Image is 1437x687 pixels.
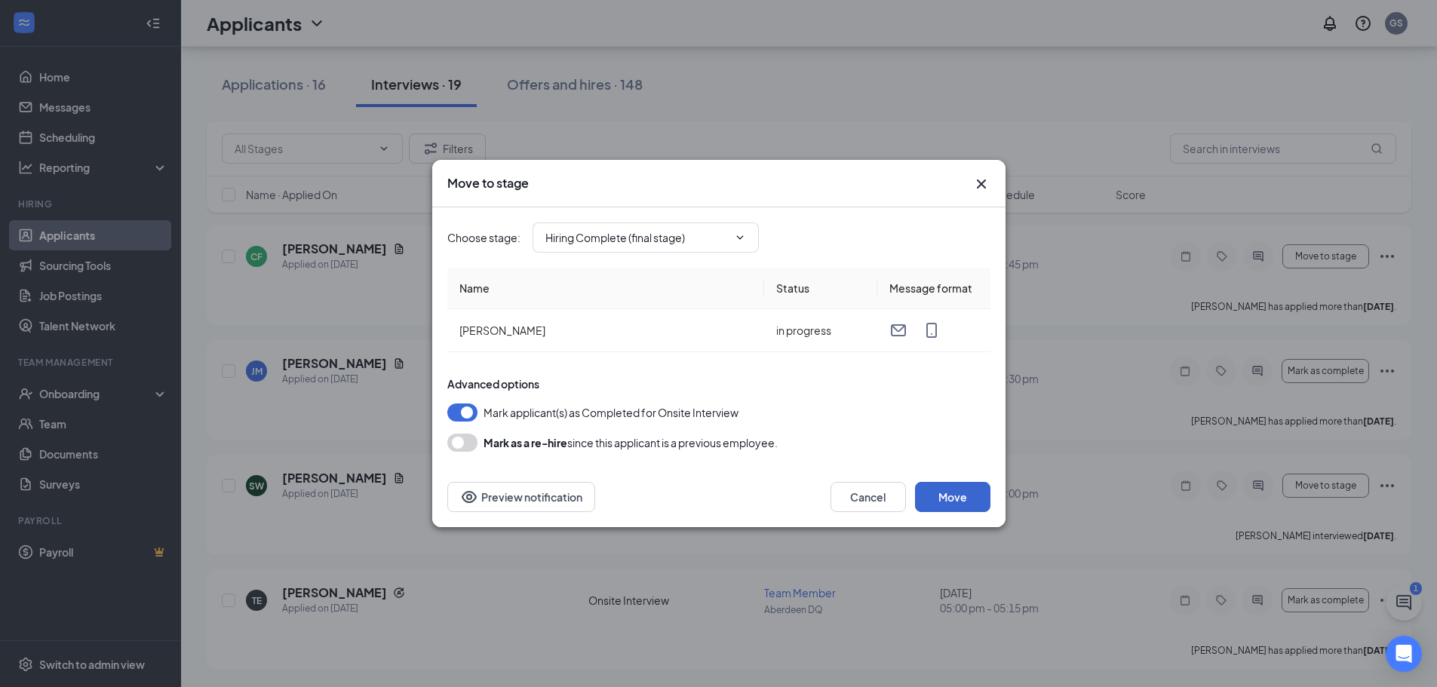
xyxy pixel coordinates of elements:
[484,403,738,422] span: Mark applicant(s) as Completed for Onsite Interview
[459,324,545,337] span: [PERSON_NAME]
[447,229,520,246] span: Choose stage :
[889,321,907,339] svg: Email
[764,268,877,309] th: Status
[447,376,990,391] div: Advanced options
[447,482,595,512] button: Preview notificationEye
[447,268,764,309] th: Name
[764,309,877,352] td: in progress
[1386,636,1422,672] div: Open Intercom Messenger
[734,232,746,244] svg: ChevronDown
[972,175,990,193] button: Close
[972,175,990,193] svg: Cross
[484,436,567,449] b: Mark as a re-hire
[460,488,478,506] svg: Eye
[484,434,778,452] div: since this applicant is a previous employee.
[923,321,941,339] svg: MobileSms
[877,268,990,309] th: Message format
[831,482,906,512] button: Cancel
[447,175,529,192] h3: Move to stage
[915,482,990,512] button: Move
